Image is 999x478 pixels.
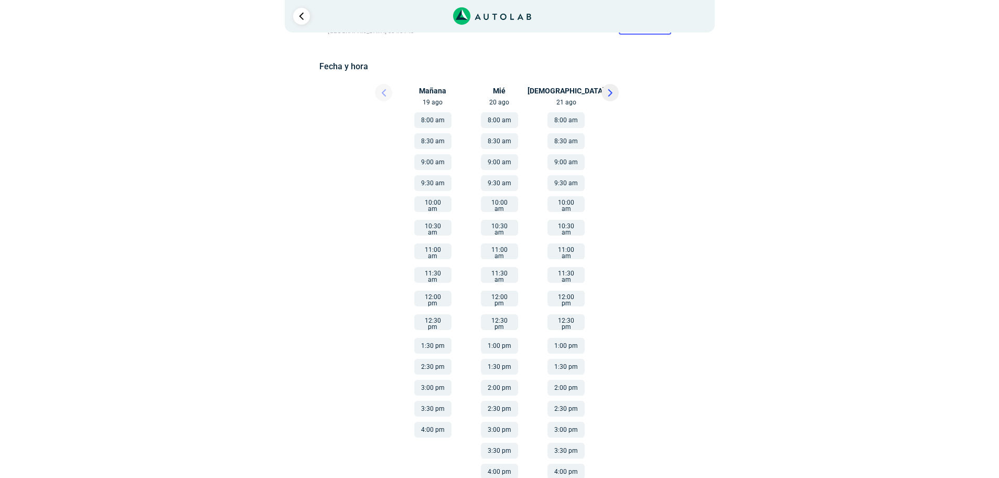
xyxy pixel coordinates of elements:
[547,267,585,283] button: 11:30 am
[547,196,585,212] button: 10:00 am
[414,291,452,306] button: 12:00 pm
[414,112,452,128] button: 8:00 am
[481,422,518,438] button: 3:00 pm
[547,112,585,128] button: 8:00 am
[453,10,531,20] a: Link al sitio de autolab
[414,422,452,438] button: 4:00 pm
[293,8,310,25] a: Ir al paso anterior
[414,220,452,236] button: 10:30 am
[547,359,585,375] button: 1:30 pm
[481,220,518,236] button: 10:30 am
[414,338,452,354] button: 1:30 pm
[481,291,518,306] button: 12:00 pm
[414,154,452,170] button: 9:00 am
[547,154,585,170] button: 9:00 am
[414,175,452,191] button: 9:30 am
[547,133,585,149] button: 8:30 am
[481,112,518,128] button: 8:00 am
[481,401,518,417] button: 2:30 pm
[547,422,585,438] button: 3:00 pm
[547,220,585,236] button: 10:30 am
[547,401,585,417] button: 2:30 pm
[481,133,518,149] button: 8:30 am
[481,359,518,375] button: 1:30 pm
[414,401,452,417] button: 3:30 pm
[547,338,585,354] button: 1:00 pm
[414,133,452,149] button: 8:30 am
[547,380,585,396] button: 2:00 pm
[547,314,585,330] button: 12:30 pm
[547,443,585,459] button: 3:30 pm
[481,314,518,330] button: 12:30 pm
[481,380,518,396] button: 2:00 pm
[481,196,518,212] button: 10:00 am
[481,443,518,459] button: 3:30 pm
[481,267,518,283] button: 11:30 am
[481,154,518,170] button: 9:00 am
[481,338,518,354] button: 1:00 pm
[481,175,518,191] button: 9:30 am
[547,243,585,259] button: 11:00 am
[414,359,452,375] button: 2:30 pm
[547,175,585,191] button: 9:30 am
[414,314,452,330] button: 12:30 pm
[319,61,680,71] h5: Fecha y hora
[414,380,452,396] button: 3:00 pm
[481,243,518,259] button: 11:00 am
[414,243,452,259] button: 11:00 am
[414,196,452,212] button: 10:00 am
[414,267,452,283] button: 11:30 am
[547,291,585,306] button: 12:00 pm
